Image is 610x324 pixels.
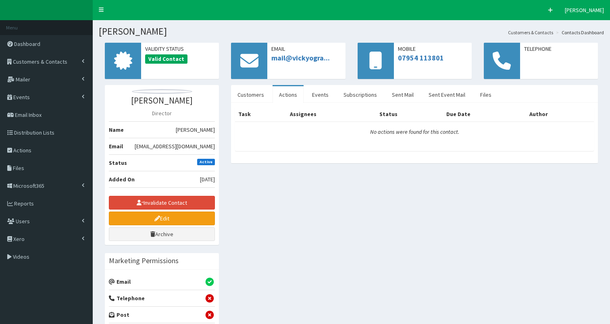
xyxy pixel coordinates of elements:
b: Added On [109,176,135,183]
span: Telephone [524,45,594,53]
b: Email [109,143,123,150]
b: Email [109,278,131,285]
span: Actions [13,147,31,154]
b: Status [109,159,127,166]
a: mail@vickyogra... [271,53,330,62]
span: Validity Status [145,45,215,53]
b: Telephone [109,295,145,302]
i: No actions were found for this contact. [370,128,459,135]
span: [PERSON_NAME] [565,6,604,14]
h3: [PERSON_NAME] [109,96,215,105]
p: Director [109,109,215,117]
th: Due Date [443,107,526,122]
span: Valid Contact [145,54,187,64]
a: Events [306,86,335,103]
span: [EMAIL_ADDRESS][DOMAIN_NAME] [135,142,215,150]
span: Xero [13,235,25,243]
b: Name [109,126,124,133]
button: Invalidate Contact [109,196,215,210]
span: Mailer [16,76,30,83]
h1: [PERSON_NAME] [99,26,604,37]
span: Dashboard [14,40,40,48]
th: Author [526,107,594,122]
span: [PERSON_NAME] [176,126,215,134]
span: Distribution Lists [14,129,54,136]
a: Customers & Contacts [508,29,553,36]
th: Status [376,107,443,122]
a: Customers [231,86,271,103]
span: Customers & Contacts [13,58,67,65]
th: Assignees [287,107,376,122]
a: Files [474,86,498,103]
span: [DATE] [200,175,215,183]
span: Files [13,164,24,172]
a: Actions [273,86,304,103]
span: Email [271,45,341,53]
span: Events [13,93,30,101]
li: Contacts Dashboard [554,29,604,36]
span: Active [197,159,215,165]
span: Microsoft365 [13,182,44,189]
a: 07954 113801 [398,53,444,62]
span: Email Inbox [15,111,42,118]
a: Archive [109,227,215,241]
a: Subscriptions [337,86,383,103]
a: Edit [109,212,215,225]
a: Sent Mail [385,86,420,103]
h3: Marketing Permissions [109,257,179,264]
th: Task [235,107,286,122]
span: Users [16,218,30,225]
b: Post [109,311,129,318]
span: Videos [13,253,29,260]
a: Sent Event Mail [422,86,472,103]
span: Mobile [398,45,468,53]
span: Reports [14,200,34,207]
